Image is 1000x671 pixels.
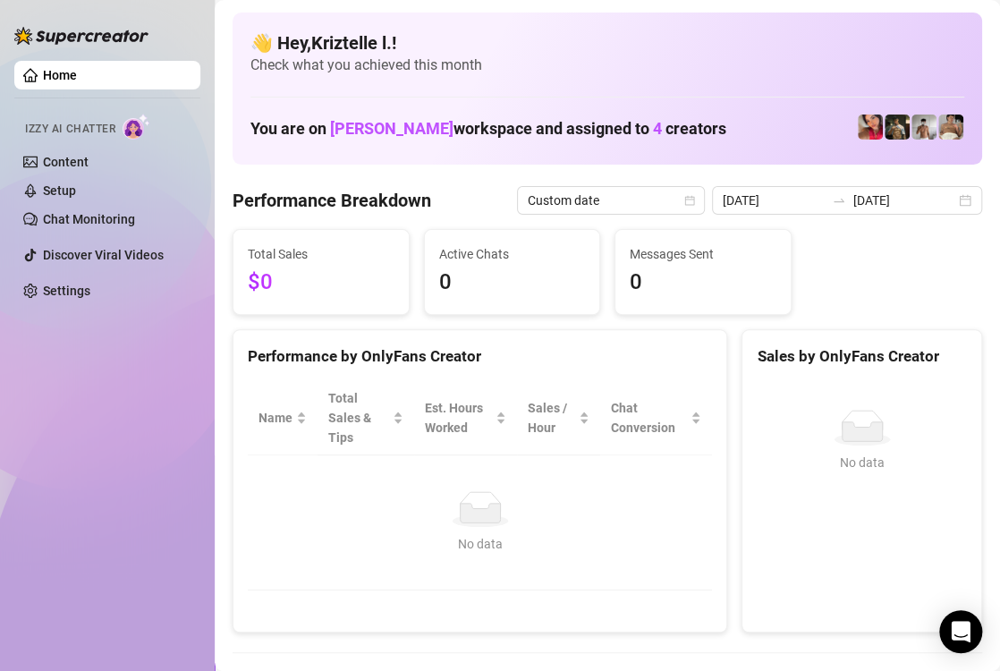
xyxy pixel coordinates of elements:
[248,266,394,300] span: $0
[630,266,776,300] span: 0
[233,188,431,213] h4: Performance Breakdown
[439,266,586,300] span: 0
[248,244,394,264] span: Total Sales
[250,119,726,139] h1: You are on workspace and assigned to creators
[832,193,846,208] span: to
[528,398,575,437] span: Sales / Hour
[318,381,414,455] th: Total Sales & Tips
[911,115,936,140] img: aussieboy_j
[43,183,76,198] a: Setup
[258,408,292,428] span: Name
[14,27,148,45] img: logo-BBDzfeDw.svg
[248,344,712,369] div: Performance by OnlyFans Creator
[43,212,135,226] a: Chat Monitoring
[266,534,694,554] div: No data
[939,610,982,653] div: Open Intercom Messenger
[425,398,492,437] div: Est. Hours Worked
[653,119,662,138] span: 4
[439,244,586,264] span: Active Chats
[43,155,89,169] a: Content
[250,55,964,75] span: Check what you achieved this month
[43,68,77,82] a: Home
[328,388,389,447] span: Total Sales & Tips
[43,284,90,298] a: Settings
[832,193,846,208] span: swap-right
[938,115,963,140] img: Aussieboy_jfree
[684,195,695,206] span: calendar
[885,115,910,140] img: Tony
[517,381,600,455] th: Sales / Hour
[528,187,694,214] span: Custom date
[723,191,825,210] input: Start date
[250,30,964,55] h4: 👋 Hey, Kriztelle l. !
[330,119,453,138] span: [PERSON_NAME]
[757,344,967,369] div: Sales by OnlyFans Creator
[600,381,712,455] th: Chat Conversion
[764,453,960,472] div: No data
[611,398,687,437] span: Chat Conversion
[630,244,776,264] span: Messages Sent
[853,191,955,210] input: End date
[123,114,150,140] img: AI Chatter
[43,248,164,262] a: Discover Viral Videos
[858,115,883,140] img: Vanessa
[25,121,115,138] span: Izzy AI Chatter
[248,381,318,455] th: Name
